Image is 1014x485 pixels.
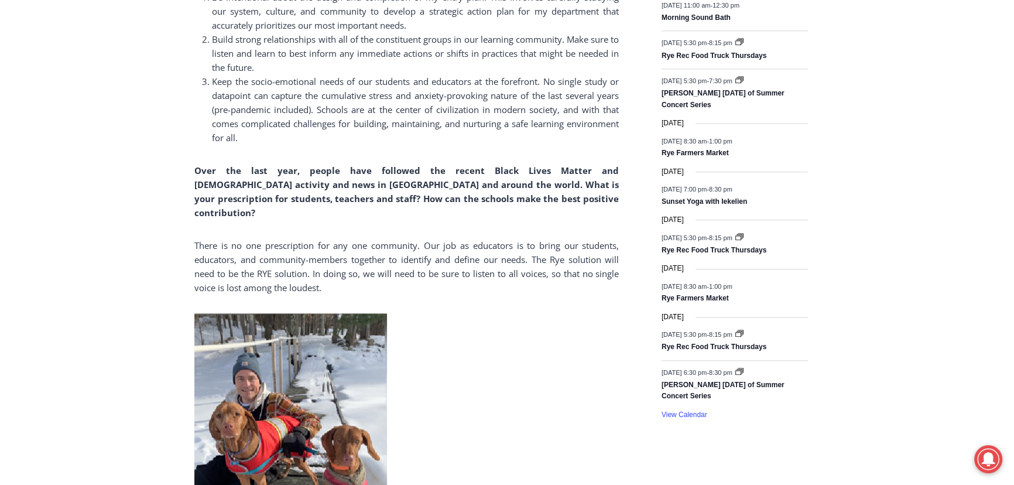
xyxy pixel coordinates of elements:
[709,331,732,338] span: 8:15 pm
[348,4,423,53] a: Book [PERSON_NAME]'s Good Humor for Your Event
[212,74,619,145] li: Keep the socio-emotional needs of our students and educators at the forefront. No single study or...
[662,343,766,352] a: Rye Rec Food Truck Thursdays
[662,89,785,110] a: [PERSON_NAME] [DATE] of Summer Concert Series
[194,238,619,295] p: There is no one prescription for any one community. Our job as educators is to bring our students...
[662,77,734,84] time: -
[662,137,707,144] span: [DATE] 8:30 am
[662,197,747,207] a: Sunset Yoga with Iekelien
[212,32,619,74] li: Build strong relationships with all of the constituent groups in our learning community. Make sur...
[77,21,289,32] div: Serving [GEOGRAPHIC_DATA] Since [DATE]
[709,39,732,46] span: 8:15 pm
[709,137,732,144] span: 1:00 pm
[662,186,732,193] time: -
[194,165,619,218] strong: Over the last year, people have followed the recent Black Lives Matter and [DEMOGRAPHIC_DATA] act...
[662,234,734,241] time: -
[662,368,734,375] time: -
[662,331,707,338] span: [DATE] 5:30 pm
[296,1,553,114] div: "At the 10am stand-up meeting, each intern gets a chance to take [PERSON_NAME] and the other inte...
[306,117,543,143] span: Intern @ [DOMAIN_NAME]
[662,234,707,241] span: [DATE] 5:30 pm
[662,294,729,303] a: Rye Farmers Market
[662,282,732,289] time: -
[662,2,711,9] span: [DATE] 11:00 am
[662,246,766,255] a: Rye Rec Food Truck Thursdays
[4,121,115,165] span: Open Tues. - Sun. [PHONE_NUMBER]
[662,263,684,274] time: [DATE]
[662,39,707,46] span: [DATE] 5:30 pm
[1,118,118,146] a: Open Tues. - Sun. [PHONE_NUMBER]
[662,137,732,144] time: -
[662,368,707,375] span: [DATE] 6:30 pm
[709,234,732,241] span: 8:15 pm
[282,114,567,146] a: Intern @ [DOMAIN_NAME]
[662,166,684,177] time: [DATE]
[662,214,684,226] time: [DATE]
[662,411,707,419] a: View Calendar
[662,186,707,193] span: [DATE] 7:00 pm
[709,282,732,289] span: 1:00 pm
[662,149,729,158] a: Rye Farmers Market
[357,12,407,45] h4: Book [PERSON_NAME]'s Good Humor for Your Event
[662,77,707,84] span: [DATE] 5:30 pm
[709,186,732,193] span: 8:30 pm
[662,52,766,61] a: Rye Rec Food Truck Thursdays
[662,282,707,289] span: [DATE] 8:30 am
[709,77,732,84] span: 7:30 pm
[662,331,734,338] time: -
[662,39,734,46] time: -
[662,381,785,401] a: [PERSON_NAME] [DATE] of Summer Concert Series
[662,312,684,323] time: [DATE]
[709,368,732,375] span: 8:30 pm
[283,1,354,53] img: s_800_809a2aa2-bb6e-4add-8b5e-749ad0704c34.jpeg
[120,73,166,140] div: "...watching a master [PERSON_NAME] chef prepare an omakase meal is fascinating dinner theater an...
[662,118,684,129] time: [DATE]
[662,13,731,23] a: Morning Sound Bath
[662,2,739,9] time: -
[712,2,739,9] span: 12:30 pm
